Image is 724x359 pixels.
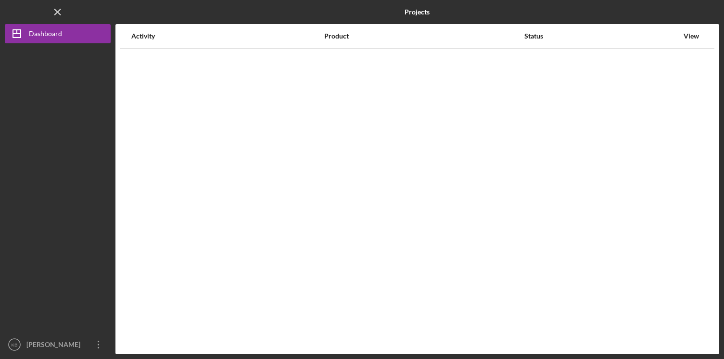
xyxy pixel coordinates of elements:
[5,335,111,354] button: KB[PERSON_NAME]
[131,32,323,40] div: Activity
[405,8,430,16] b: Projects
[524,32,678,40] div: Status
[29,24,62,46] div: Dashboard
[24,335,87,357] div: [PERSON_NAME]
[5,24,111,43] button: Dashboard
[679,32,703,40] div: View
[12,342,18,347] text: KB
[324,32,523,40] div: Product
